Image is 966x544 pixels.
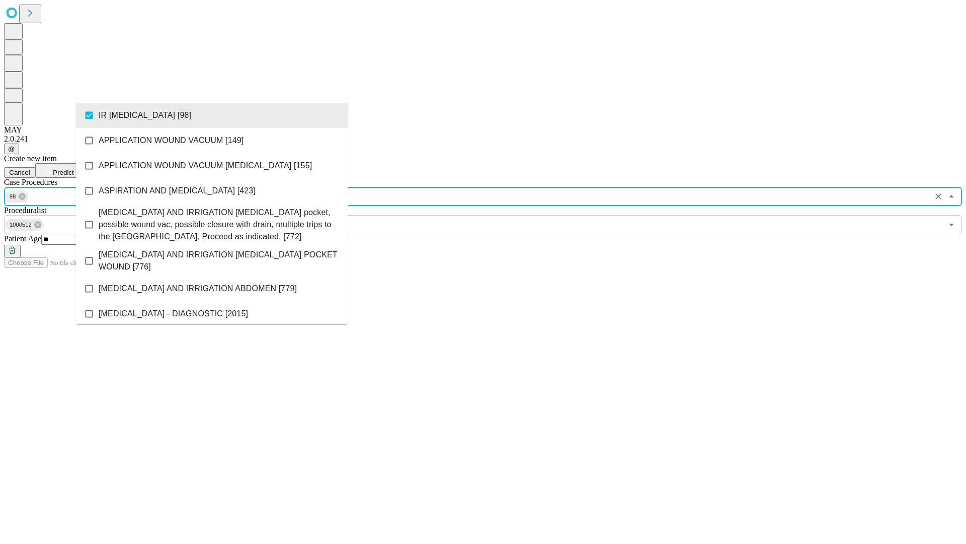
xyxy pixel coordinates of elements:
[6,190,28,202] div: 98
[99,134,244,147] span: APPLICATION WOUND VACUUM [149]
[99,207,340,243] span: [MEDICAL_DATA] AND IRRIGATION [MEDICAL_DATA] pocket, possible wound vac, possible closure with dr...
[6,219,36,231] span: 1000512
[99,283,297,295] span: [MEDICAL_DATA] AND IRRIGATION ABDOMEN [779]
[944,218,958,232] button: Open
[4,125,962,134] div: MAY
[4,178,57,186] span: Scheduled Procedure
[4,144,19,154] button: @
[4,154,57,163] span: Create new item
[931,189,945,203] button: Clear
[99,249,340,273] span: [MEDICAL_DATA] AND IRRIGATION [MEDICAL_DATA] POCKET WOUND [776]
[99,308,248,320] span: [MEDICAL_DATA] - DIAGNOSTIC [2015]
[99,160,312,172] span: APPLICATION WOUND VACUUM [MEDICAL_DATA] [155]
[8,145,15,153] span: @
[9,169,30,176] span: Cancel
[53,169,73,176] span: Predict
[99,185,256,197] span: ASPIRATION AND [MEDICAL_DATA] [423]
[4,134,962,144] div: 2.0.241
[4,234,41,243] span: Patient Age
[99,109,191,121] span: IR [MEDICAL_DATA] [98]
[6,191,20,202] span: 98
[944,189,958,203] button: Close
[4,206,46,215] span: Proceduralist
[6,219,44,231] div: 1000512
[35,163,82,178] button: Predict
[4,167,35,178] button: Cancel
